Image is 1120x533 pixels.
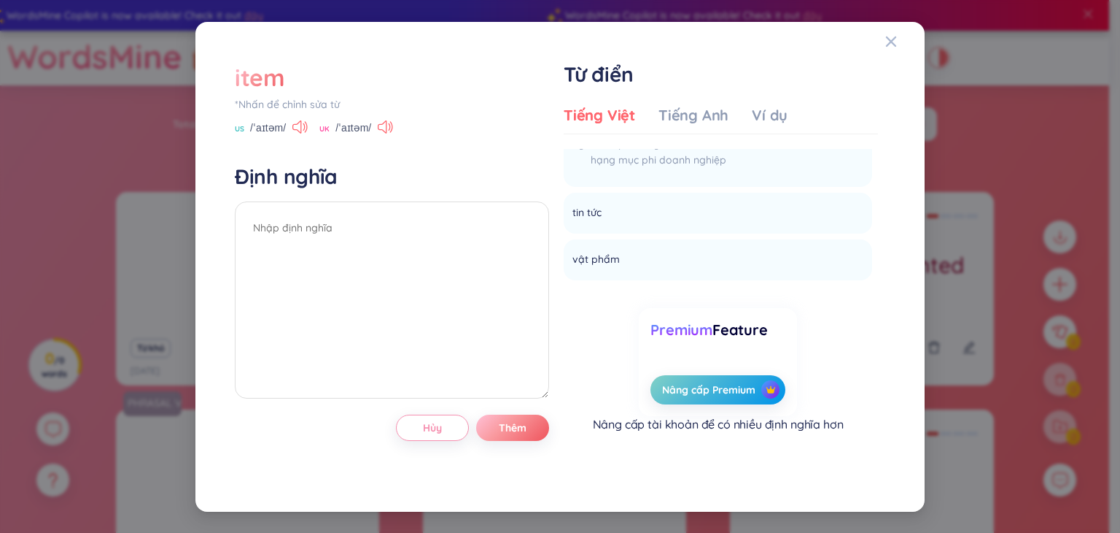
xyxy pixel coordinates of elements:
[662,383,755,397] span: Nâng cấp Premium
[423,421,442,435] span: Hủy
[572,152,731,168] div: hạng mục phi doanh nghiệp
[250,120,286,136] span: /ˈaɪtəm/
[564,61,878,88] h1: Từ điển
[564,105,635,126] div: Tiếng Việt
[650,320,785,340] div: Feature
[766,385,776,395] img: crown icon
[650,321,712,339] span: Premium
[235,61,285,93] div: item
[235,164,549,190] h4: Định nghĩa
[593,416,844,432] div: Nâng cấp tài khoản để có nhiều định nghĩa hơn
[590,137,684,150] span: non-operating item
[335,120,371,136] span: /ˈaɪtəm/
[319,123,330,135] span: UK
[658,105,728,126] div: Tiếng Anh
[885,22,925,61] button: Close
[235,96,549,112] div: *Nhấn để chỉnh sửa từ
[752,105,787,126] div: Ví dụ
[499,421,526,435] span: Thêm
[572,204,602,222] span: tin tức
[235,123,244,135] span: US
[572,251,620,269] span: vật phẩm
